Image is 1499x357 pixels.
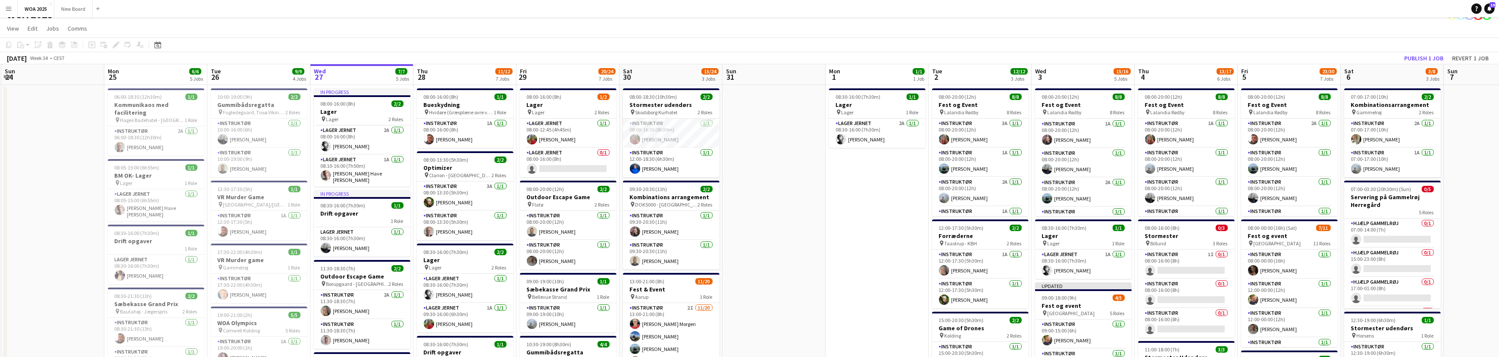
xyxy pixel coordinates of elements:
[1112,240,1125,247] span: 1 Role
[907,94,919,100] span: 1/1
[945,109,979,116] span: Lalandia Rødby
[700,294,713,300] span: 1 Role
[1344,181,1441,308] app-job-card: 07:00-03:30 (20h30m) (Sun)0/5Servering på Gammelrøj Herregård5 RolesHjælp Gammelrøj0/107:00-14:00...
[108,126,204,156] app-card-role: Instruktør2A1/106:00-18:30 (12h30m)[PERSON_NAME]
[218,312,253,318] span: 19:00-21:00 (2h)
[288,94,300,100] span: 2/2
[211,211,307,240] app-card-role: Instruktør1A1/112:30-17:30 (5h)[PERSON_NAME]
[842,109,854,116] span: Lager
[43,23,63,34] a: Jobs
[314,155,410,187] app-card-role: Lager Jernet1A1/108:10-16:00 (7h50m)[PERSON_NAME] Have [PERSON_NAME]
[1145,225,1180,231] span: 08:00-16:00 (8h)
[46,25,59,32] span: Jobs
[1357,109,1382,116] span: Gammelrøj
[1344,148,1441,177] app-card-role: Instruktør1A1/107:00-17:00 (10h)[PERSON_NAME]
[28,25,38,32] span: Edit
[520,148,616,177] app-card-role: Lager Jernet0/108:00-16:00 (8h)
[108,101,204,116] h3: Kommunikaos med facilitering
[598,94,610,100] span: 1/2
[1248,225,1297,231] span: 08:00-00:00 (16h) (Sat)
[389,116,404,122] span: 2 Roles
[1035,219,1132,279] div: 08:30-16:00 (7h30m)1/1Lager Lager1 RoleLager Jernet1A1/108:30-16:00 (7h30m)[PERSON_NAME]
[120,308,168,315] span: Bautahøj - Jægerspris
[314,108,410,116] h3: Lager
[417,88,513,148] div: 08:00-16:00 (8h)1/1Bueskydning Hvidøre (Græsplæne ovre ved [GEOGRAPHIC_DATA])1 RoleInstruktør1A1/...
[108,300,204,308] h3: Sæbekasse Grand Prix
[417,182,513,211] app-card-role: Instruktør3A1/108:00-13:30 (5h30m)[PERSON_NAME]
[635,294,649,300] span: Aarup
[108,172,204,179] h3: BM OK- Lager
[494,109,507,116] span: 1 Role
[1138,207,1235,236] app-card-role: Instruktør1/108:00-20:00 (12h)
[1035,250,1132,279] app-card-role: Lager Jernet1A1/108:30-16:00 (7h30m)[PERSON_NAME]
[939,94,976,100] span: 08:00-20:00 (12h)
[932,88,1029,216] div: 08:00-20:00 (12h)8/8Fest og Event Lalandia Rødby8 RolesInstruktør3A1/108:00-20:00 (12h)[PERSON_NA...
[429,264,442,271] span: Lager
[1007,240,1022,247] span: 2 Roles
[429,109,494,116] span: Hvidøre (Græsplæne ovre ved [GEOGRAPHIC_DATA])
[1110,310,1125,316] span: 5 Roles
[1316,225,1331,231] span: 7/11
[1419,209,1434,216] span: 5 Roles
[1035,207,1132,236] app-card-role: Instruktør1/108:00-20:00 (12h)
[1138,308,1235,338] app-card-role: Instruktør0/108:00-16:00 (8h)
[623,148,720,177] app-card-role: Instruktør1/112:00-18:30 (6h30m)[PERSON_NAME]
[595,109,610,116] span: 2 Roles
[1344,88,1441,177] app-job-card: 07:00-17:00 (10h)2/2Kombinationsarrangement Gammelrøj2 RolesInstruktør2A1/107:00-17:00 (10h)[PERS...
[1145,94,1183,100] span: 08:00-20:00 (12h)
[1007,109,1022,116] span: 8 Roles
[1042,225,1087,231] span: 08:30-16:00 (7h30m)
[1422,186,1434,192] span: 0/5
[120,180,133,186] span: Lager
[185,293,197,299] span: 2/2
[520,88,616,177] app-job-card: 08:00-16:00 (8h)1/2Lager Lager2 RolesLager Jernet1/108:00-12:45 (4h45m)[PERSON_NAME]Lager Jernet0...
[424,157,469,163] span: 08:00-13:30 (5h30m)
[24,23,41,34] a: Edit
[836,94,881,100] span: 08:30-16:00 (7h30m)
[630,94,677,100] span: 08:00-18:30 (10h30m)
[314,260,410,349] app-job-card: 11:30-18:30 (7h)2/2Outdoor Escape Game Borupgaard - [GEOGRAPHIC_DATA]2 RolesInstruktør2A1/111:30-...
[598,186,610,192] span: 2/2
[932,207,1029,236] app-card-role: Instruktør1A1/108:00-20:00 (12h)
[623,101,720,109] h3: Stormester udendørs
[630,278,665,285] span: 13:00-21:00 (8h)
[108,159,204,221] app-job-card: 08:05-15:00 (6h55m)1/1BM OK- Lager Lager1 RoleLager Jernet1/108:05-15:00 (6h55m)[PERSON_NAME] Hav...
[1042,94,1080,100] span: 08:00-20:00 (12h)
[829,101,926,109] h3: Lager
[1241,88,1338,216] app-job-card: 08:00-20:00 (12h)8/8Fest og Event Lalandia Rødby8 RolesInstruktør2A1/108:00-20:00 (12h)[PERSON_NA...
[185,180,197,186] span: 1 Role
[1254,109,1288,116] span: Lalandia Rødby
[218,249,263,255] span: 17:30-22:00 (4h30m)
[932,119,1029,148] app-card-role: Instruktør3A1/108:00-20:00 (12h)[PERSON_NAME]
[1490,2,1496,8] span: 19
[417,151,513,240] app-job-card: 08:00-13:30 (5h30m)2/2Optimizer Clarion - [GEOGRAPHIC_DATA]2 RolesInstruktør3A1/108:00-13:30 (5h3...
[211,148,307,177] app-card-role: Instruktør1/110:00-19:00 (9h)[PERSON_NAME]
[701,186,713,192] span: 2/2
[183,308,197,315] span: 2 Roles
[314,125,410,155] app-card-role: Lager Jernet2A1/108:00-16:00 (8h)[PERSON_NAME]
[1010,94,1022,100] span: 8/8
[1035,302,1132,310] h3: Fest og event
[223,264,249,271] span: Gammelrøj
[1241,279,1338,308] app-card-role: Instruktør1/112:00-00:00 (12h)[PERSON_NAME]
[695,278,713,285] span: 11/20
[520,181,616,269] app-job-card: 08:00-20:00 (12h)2/2Outdoor Escape Game Flatø2 RolesInstruktør1/108:00-20:00 (12h)[PERSON_NAME]In...
[932,219,1029,308] app-job-card: 12:00-17:30 (5h30m)2/2Forræderne Taastrup - KBH2 RolesInstruktør1A1/112:00-17:30 (5h30m)[PERSON_N...
[314,190,410,197] div: In progress
[1241,148,1338,177] app-card-role: Instruktør1/108:00-20:00 (12h)[PERSON_NAME]
[211,244,307,303] app-job-card: 17:30-22:00 (4h30m)1/1VR Murder game Gammelrøj1 RoleInstruktør1/117:30-22:00 (4h30m)[PERSON_NAME]
[108,225,204,284] div: 08:30-16:00 (7h30m)1/1Drift opgaver1 RoleLager Jernet1/108:30-16:00 (7h30m)[PERSON_NAME]
[520,303,616,332] app-card-role: Instruktør1/109:00-19:00 (10h)[PERSON_NAME]
[520,119,616,148] app-card-role: Lager Jernet1/108:00-12:45 (4h45m)[PERSON_NAME]
[1351,317,1396,323] span: 12:30-19:00 (6h30m)
[829,119,926,148] app-card-role: Lager Jernet2A1/108:30-16:00 (7h30m)[PERSON_NAME]
[417,274,513,303] app-card-role: Lager Jernet1/108:30-16:00 (7h30m)[PERSON_NAME]
[185,117,197,123] span: 1 Role
[1449,53,1492,64] button: Revert 1 job
[314,227,410,257] app-card-role: Lager Jernet1/108:30-16:00 (7h30m)[PERSON_NAME]
[1351,186,1411,192] span: 07:00-03:30 (20h30m) (Sun)
[7,25,19,32] span: View
[1138,148,1235,177] app-card-role: Instruktør1/108:00-20:00 (12h)[PERSON_NAME]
